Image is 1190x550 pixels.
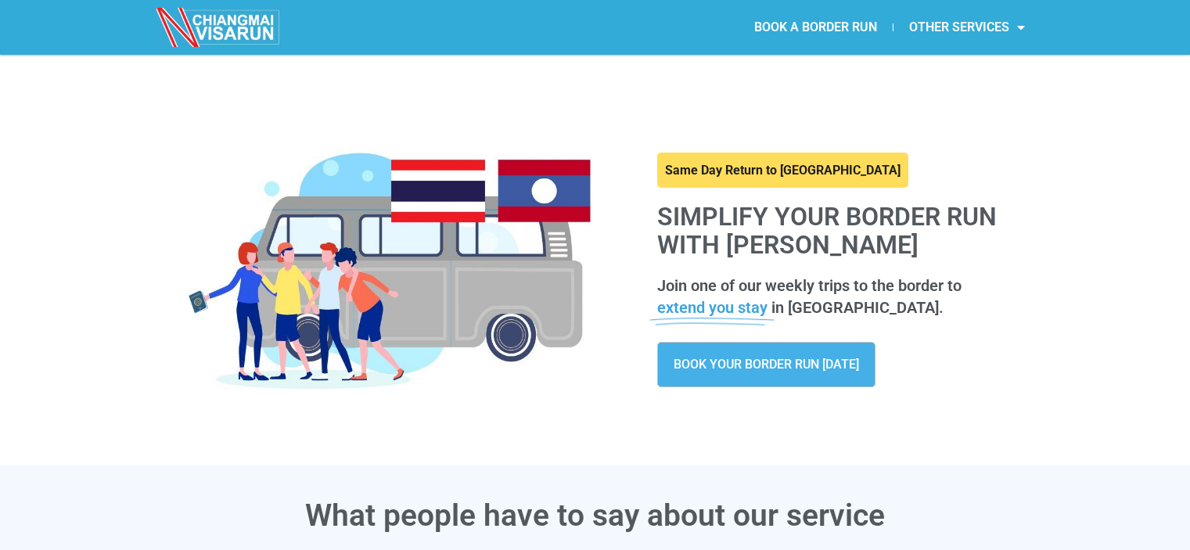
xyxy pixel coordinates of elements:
span: BOOK YOUR BORDER RUN [DATE] [674,358,859,371]
a: BOOK A BORDER RUN [739,9,893,45]
span: in [GEOGRAPHIC_DATA]. [771,298,944,317]
a: BOOK YOUR BORDER RUN [DATE] [657,342,875,387]
span: Join one of our weekly trips to the border to [657,276,962,295]
h3: What people have to say about our service [157,501,1034,531]
a: OTHER SERVICES [893,9,1041,45]
nav: Menu [595,9,1041,45]
h1: Simplify your border run with [PERSON_NAME] [657,203,1018,258]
